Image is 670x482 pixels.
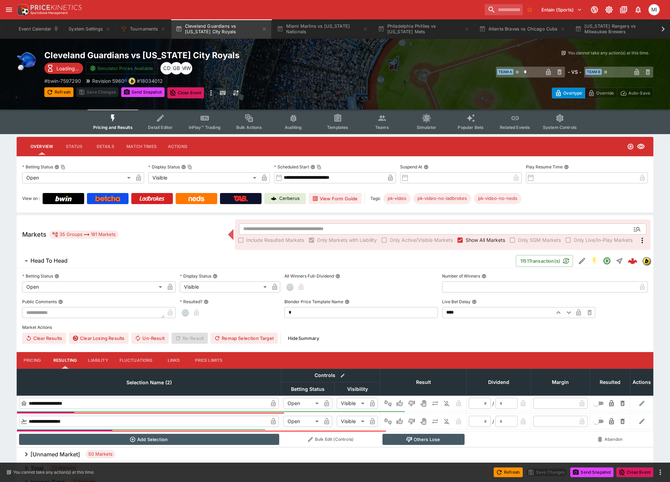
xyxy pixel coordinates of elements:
svg: Visible [637,142,645,151]
div: bwin [642,257,651,265]
span: pk-video-no-neds [474,195,521,202]
button: Display Status [213,274,218,279]
button: Edit Detail [576,255,588,267]
span: Popular Bets [458,125,484,130]
span: Bulk Actions [236,125,262,130]
button: Push [430,416,441,427]
button: Eliminated In Play [441,398,452,409]
h2: Copy To Clipboard [44,50,349,61]
span: pk-video [384,195,411,202]
button: Notifications [632,3,644,16]
button: Select Tenant [537,4,586,15]
a: 95a0e5e4-997b-4c5e-bcd1-152d79717d11 [626,254,640,268]
button: Lose [406,416,417,427]
label: Tags: [370,193,381,204]
p: Play Resume Time [526,164,563,170]
p: Cerberus [279,195,300,202]
p: Overtype [563,89,582,97]
button: Philadelphia Phillies vs [US_STATE] Mets [374,19,474,39]
button: SGM Enabled [588,255,601,267]
div: Visible [148,172,259,183]
th: Margin [531,369,590,395]
span: Betting Status [283,385,332,393]
div: Visible [337,416,367,427]
p: Live Bet Delay [442,299,470,305]
img: Betcha [95,196,120,201]
button: Copy To Clipboard [317,165,321,169]
th: Actions [631,369,653,395]
button: Add Selection [19,434,279,445]
div: Open [22,281,165,292]
img: Sportsbook Management [30,11,68,15]
button: Win [394,398,405,409]
button: Void [418,398,429,409]
div: / [492,418,494,425]
img: PriceKinetics Logo [15,3,29,17]
button: HideSummary [284,333,323,344]
div: 95a0e5e4-997b-4c5e-bcd1-152d79717d11 [628,256,637,266]
p: Override [596,89,614,97]
svg: Open [603,257,611,265]
button: Eliminated In Play [441,416,452,427]
button: 1151Transaction(s) [516,255,573,267]
span: Detail Editor [148,125,173,130]
th: Resulted [590,369,631,395]
button: Remap Selection Target [211,333,278,344]
img: Ladbrokes [139,196,165,201]
button: open drawer [3,3,15,16]
button: All Winners Full-Dividend [335,274,340,279]
h6: [Unnamed Market] [30,451,80,458]
button: Push [430,398,441,409]
h6: Head To Head [30,257,68,264]
button: Pricing [17,352,48,369]
button: Refresh [44,87,73,97]
button: Overtype [552,88,585,98]
button: Send Snapshot [121,87,165,97]
button: Tournaments [116,19,170,39]
button: Send Snapshot [570,467,614,477]
p: Betting Status [22,164,53,170]
h6: - VS - [568,68,581,76]
button: Bulk edit [338,371,347,380]
button: Blender Price Template Name [345,299,350,304]
img: Bwin [55,196,72,201]
span: pk-video-no-ladbrokes [413,195,471,202]
p: Display Status [180,273,211,279]
p: Revision 5960 [92,77,124,85]
svg: Open [627,143,634,150]
button: Actions [162,138,193,155]
span: Auditing [285,125,302,130]
span: Teams [375,125,389,130]
button: No Bookmarks [524,4,535,15]
span: Only SGM Markets [518,236,561,244]
button: Clear Losing Results [69,333,129,344]
div: / [492,400,494,407]
button: Scheduled StartCopy To Clipboard [310,165,315,169]
img: baseball.png [17,50,39,72]
button: Live Bet Delay [472,299,477,304]
div: Open [22,172,133,183]
button: Number of Winners [482,274,486,279]
p: Blender Price Template Name [284,299,343,305]
button: Win [394,416,405,427]
p: All Winners Full-Dividend [284,273,334,279]
button: Override [585,88,617,98]
span: 50 Markets [86,451,115,458]
input: search [485,4,523,15]
span: Visibility [340,385,376,393]
span: Only Live/In-Play Markets [574,236,633,244]
button: michael.wilczynski [646,2,662,17]
svg: More [638,236,646,245]
p: Copy To Clipboard [44,77,81,85]
button: Play Resume Time [564,165,569,169]
th: Dividend [467,369,531,395]
label: View on : [22,193,40,204]
span: Pricing and Results [93,125,133,130]
button: Resulting [48,352,82,369]
img: PriceKinetics [30,5,82,10]
span: Include Resulted Markets [246,236,304,244]
p: Display Status [148,164,180,170]
button: Clear Results [22,333,66,344]
button: Suspend At [424,165,429,169]
button: Documentation [617,3,630,16]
